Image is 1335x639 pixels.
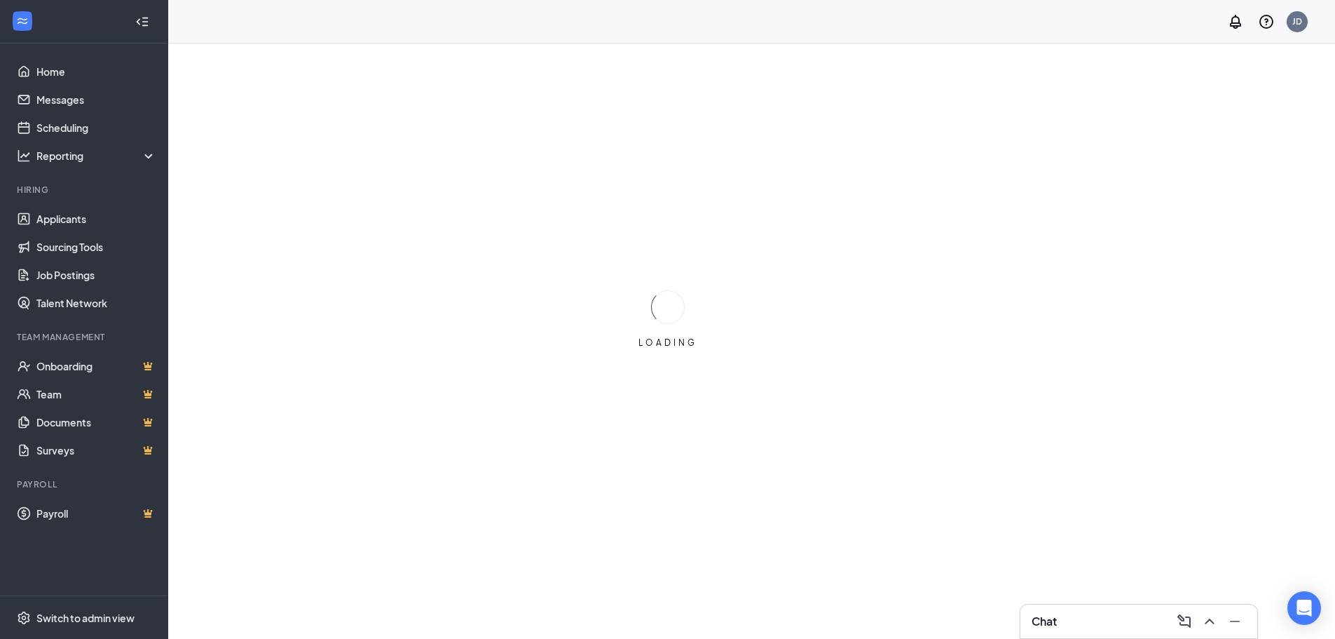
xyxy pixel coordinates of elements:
a: Talent Network [36,289,156,317]
svg: WorkstreamLogo [15,14,29,28]
div: Open Intercom Messenger [1287,591,1321,625]
svg: Collapse [135,15,149,29]
button: ChevronUp [1198,610,1221,633]
svg: ComposeMessage [1176,613,1193,630]
svg: Settings [17,611,31,625]
a: SurveysCrown [36,436,156,464]
div: Hiring [17,184,153,196]
svg: Minimize [1226,613,1243,630]
a: Sourcing Tools [36,233,156,261]
a: Messages [36,86,156,114]
a: PayrollCrown [36,499,156,527]
svg: Notifications [1227,13,1244,30]
div: Payroll [17,478,153,490]
button: Minimize [1224,610,1246,633]
a: TeamCrown [36,380,156,408]
a: Job Postings [36,261,156,289]
a: DocumentsCrown [36,408,156,436]
div: Reporting [36,149,157,163]
svg: QuestionInfo [1258,13,1275,30]
div: Switch to admin view [36,611,135,625]
a: Home [36,58,156,86]
div: Team Management [17,331,153,343]
button: ComposeMessage [1173,610,1196,633]
svg: ChevronUp [1201,613,1218,630]
a: Applicants [36,205,156,233]
a: Scheduling [36,114,156,142]
svg: Analysis [17,149,31,163]
h3: Chat [1032,614,1057,629]
a: OnboardingCrown [36,352,156,380]
div: JD [1292,15,1302,27]
div: LOADING [633,337,703,349]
